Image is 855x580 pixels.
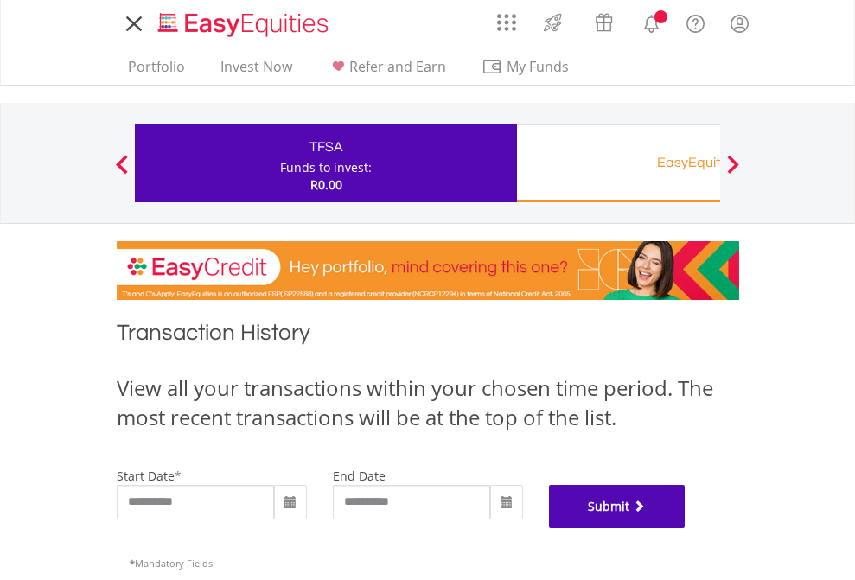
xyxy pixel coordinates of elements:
[117,317,739,356] h1: Transaction History
[482,55,595,78] span: My Funds
[590,9,618,36] img: vouchers-v2.svg
[280,159,372,176] div: Funds to invest:
[151,4,335,39] a: Home page
[629,4,673,39] a: Notifications
[130,557,213,570] span: Mandatory Fields
[117,241,739,300] img: EasyCredit Promotion Banner
[333,468,386,484] label: end date
[716,163,750,181] button: Next
[121,58,192,85] a: Portfolio
[117,468,175,484] label: start date
[321,58,453,85] a: Refer and Earn
[539,9,567,36] img: thrive-v2.svg
[718,4,762,42] a: My Profile
[486,4,527,32] a: AppsGrid
[578,4,629,36] a: Vouchers
[117,373,739,433] div: View all your transactions within your chosen time period. The most recent transactions will be a...
[349,57,446,76] span: Refer and Earn
[497,13,516,32] img: grid-menu-icon.svg
[145,135,507,159] div: TFSA
[673,4,718,39] a: FAQ's and Support
[310,176,342,193] span: R0.00
[155,10,335,39] img: EasyEquities_Logo.png
[549,485,686,528] button: Submit
[105,163,139,181] button: Previous
[214,58,299,85] a: Invest Now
